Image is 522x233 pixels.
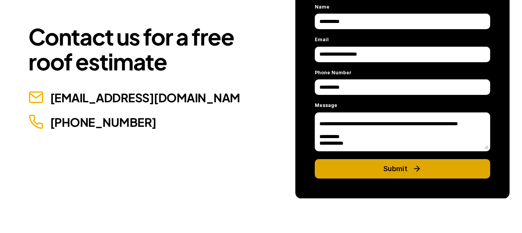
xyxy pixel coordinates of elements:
input: Phone Number [315,79,490,95]
p: Email [315,37,329,42]
input: Email [315,47,490,62]
textarea: Message [315,112,490,151]
p: Submit [383,165,408,173]
button: Submit [315,159,490,178]
p: Phone Number [315,70,352,75]
input: Name [315,14,490,29]
p: Name [315,4,330,10]
a: [PHONE_NUMBER] [50,115,156,130]
a: [EMAIL_ADDRESS][DOMAIN_NAME] [50,90,251,105]
h1: Contact us for a free roof estimate [28,24,240,74]
p: Message [315,103,337,108]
